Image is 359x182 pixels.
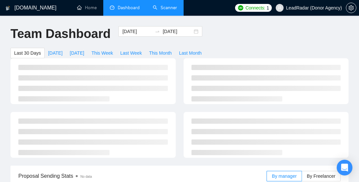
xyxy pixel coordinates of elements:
[277,6,282,10] span: user
[175,48,205,58] button: Last Month
[238,5,243,10] img: upwork-logo.png
[246,4,265,11] span: Connects:
[155,29,160,34] span: swap-right
[346,5,356,10] span: setting
[346,5,356,10] a: setting
[179,49,202,57] span: Last Month
[267,4,269,11] span: 1
[120,49,142,57] span: Last Week
[14,49,41,57] span: Last 30 Days
[10,26,110,42] h1: Team Dashboard
[77,5,97,10] a: homeHome
[146,48,175,58] button: This Month
[48,49,63,57] span: [DATE]
[91,49,113,57] span: This Week
[153,5,177,10] a: searchScanner
[163,28,192,35] input: End date
[80,175,92,178] span: No data
[307,173,335,179] span: By Freelancer
[149,49,172,57] span: This Month
[18,172,267,180] span: Proposal Sending Stats
[45,48,66,58] button: [DATE]
[66,48,88,58] button: [DATE]
[6,3,10,13] img: logo
[117,48,146,58] button: Last Week
[118,5,140,10] span: Dashboard
[70,49,84,57] span: [DATE]
[10,48,45,58] button: Last 30 Days
[346,3,356,13] button: setting
[110,5,114,10] span: dashboard
[88,48,117,58] button: This Week
[122,28,152,35] input: Start date
[155,29,160,34] span: to
[272,173,296,179] span: By manager
[337,160,352,175] div: Open Intercom Messenger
